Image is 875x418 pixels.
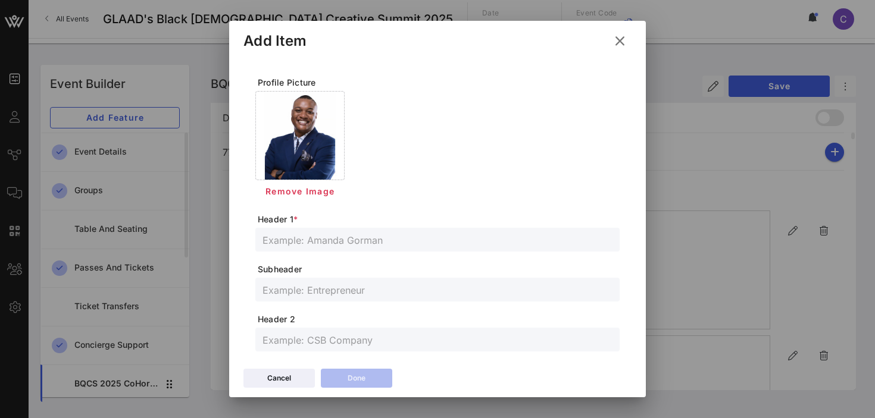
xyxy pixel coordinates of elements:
div: Cancel [267,372,291,384]
span: Subheader [258,263,620,275]
input: Example: Entrepreneur [262,282,612,297]
div: Add Item [243,32,307,50]
button: Remove Image [255,180,344,202]
span: Profile Picture [258,77,620,89]
span: Header 2 [258,313,620,325]
div: Done [348,372,365,384]
span: Header 1 [258,213,620,225]
button: Cancel [243,369,315,388]
input: Example: CSB Company [262,332,612,347]
button: Done [321,369,392,388]
span: Remove Image [265,186,335,196]
input: Example: Amanda Gorman [262,232,612,247]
